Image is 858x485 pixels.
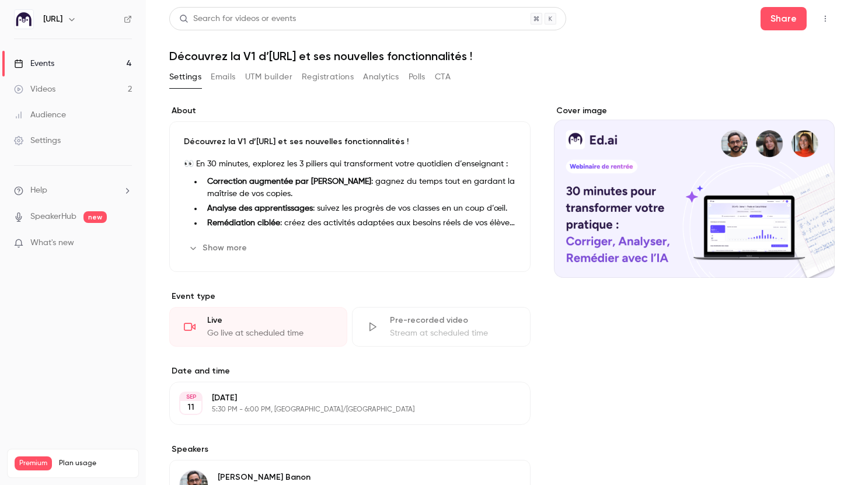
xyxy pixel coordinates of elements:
span: Premium [15,456,52,470]
label: About [169,105,531,117]
p: Découvrez la V1 d’[URL] et ses nouvelles fonctionnalités ! [184,136,516,148]
div: Search for videos or events [179,13,296,25]
span: Plan usage [59,459,131,468]
button: Registrations [302,68,354,86]
button: UTM builder [245,68,292,86]
p: 11 [187,402,194,413]
p: 👀 En 30 minutes, explorez les 3 piliers qui transforment votre quotidien d’enseignant : [184,157,516,171]
div: Pre-recorded video [390,315,515,326]
strong: Correction augmentée par [PERSON_NAME] [207,177,371,186]
button: Share [761,7,807,30]
span: Help [30,184,47,197]
li: : gagnez du temps tout en gardant la maîtrise de vos copies. [203,176,516,200]
label: Speakers [169,444,531,455]
button: Polls [409,68,425,86]
span: What's new [30,237,74,249]
strong: Analyse des apprentissages [207,204,313,212]
div: Audience [14,109,66,121]
div: Go live at scheduled time [207,327,333,339]
p: Event type [169,291,531,302]
button: Settings [169,68,201,86]
button: Show more [184,239,254,257]
label: Date and time [169,365,531,377]
li: help-dropdown-opener [14,184,132,197]
div: LiveGo live at scheduled time [169,307,347,347]
div: Videos [14,83,55,95]
h1: Découvrez la V1 d’[URL] et ses nouvelles fonctionnalités ! [169,49,835,63]
section: Cover image [554,105,835,278]
button: CTA [435,68,451,86]
p: [PERSON_NAME] Banon [218,472,326,483]
h6: [URL] [43,13,62,25]
div: SEP [180,393,201,401]
img: Ed.ai [15,10,33,29]
div: Stream at scheduled time [390,327,515,339]
li: : créez des activités adaptées aux besoins réels de vos élèves. [203,217,516,229]
p: 5:30 PM - 6:00 PM, [GEOGRAPHIC_DATA]/[GEOGRAPHIC_DATA] [212,405,469,414]
li: : suivez les progrès de vos classes en un coup d’œil. [203,203,516,215]
div: Live [207,315,333,326]
span: new [83,211,107,223]
button: Emails [211,68,235,86]
button: Analytics [363,68,399,86]
div: Events [14,58,54,69]
p: [DATE] [212,392,469,404]
strong: Remédiation ciblée [207,219,280,227]
div: Pre-recorded videoStream at scheduled time [352,307,530,347]
div: Settings [14,135,61,146]
label: Cover image [554,105,835,117]
a: SpeakerHub [30,211,76,223]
